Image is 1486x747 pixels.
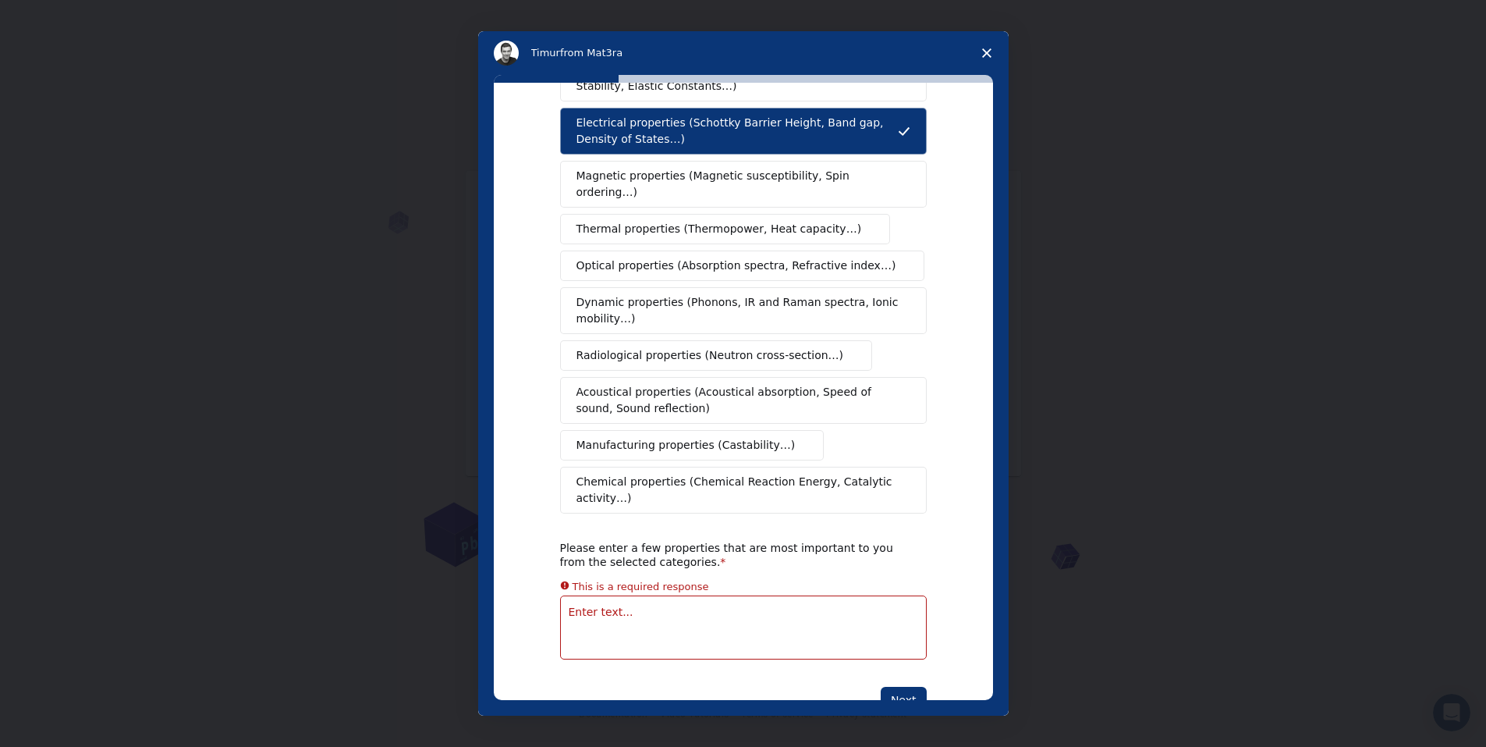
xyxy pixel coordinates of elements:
textarea: Enter text... [560,596,927,660]
span: Optical properties (Absorption spectra, Refractive index…) [576,258,896,274]
button: Next [881,687,927,713]
button: Magnetic properties (Magnetic susceptibility, Spin ordering…) [560,161,927,208]
button: Acoustical properties (Acoustical absorption, Speed of sound, Sound reflection) [560,377,927,424]
button: Electrical properties (Schottky Barrier Height, Band gap, Density of States…) [560,108,927,155]
span: Dynamic properties (Phonons, IR and Raman spectra, Ionic mobility…) [576,294,900,327]
button: Radiological properties (Neutron cross-section…) [560,340,873,371]
button: Dynamic properties (Phonons, IR and Raman spectra, Ionic mobility…) [560,287,927,334]
div: This is a required response [573,578,709,595]
span: Magnetic properties (Magnetic susceptibility, Spin ordering…) [576,168,899,201]
span: Close survey [965,31,1009,75]
button: Thermal properties (Thermopower, Heat capacity…) [560,214,891,244]
span: Manufacturing properties (Castability…) [576,437,796,454]
span: Acoustical properties (Acoustical absorption, Speed of sound, Sound reflection) [576,384,901,417]
span: Timur [531,47,560,59]
span: from Mat3ra [560,47,622,59]
button: Chemical properties (Chemical Reaction Energy, Catalytic activity…) [560,467,927,514]
button: Optical properties (Absorption spectra, Refractive index…) [560,251,925,281]
button: Manufacturing properties (Castability…) [560,430,825,461]
span: Electrical properties (Schottky Barrier Height, Band gap, Density of States…) [576,115,898,148]
img: Profile image for Timur [494,41,519,66]
span: Radiological properties (Neutron cross-section…) [576,347,844,364]
span: Chemical properties (Chemical Reaction Energy, Catalytic activity…) [576,474,899,507]
span: Thermal properties (Thermopower, Heat capacity…) [576,221,862,237]
div: Please enter a few properties that are most important to you from the selected categories. [560,541,903,569]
